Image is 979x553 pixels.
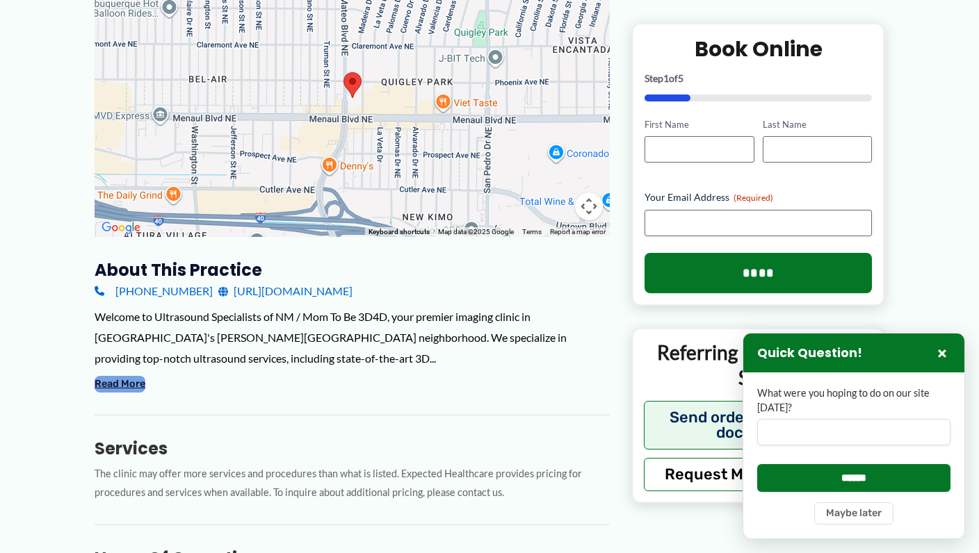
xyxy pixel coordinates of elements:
label: What were you hoping to do on our site [DATE]? [757,386,950,415]
span: 1 [663,72,669,83]
label: First Name [645,117,754,131]
button: Read More [95,376,145,393]
a: [PHONE_NUMBER] [95,281,213,302]
button: Map camera controls [575,192,603,220]
img: Google [98,219,144,237]
span: (Required) [734,192,773,203]
p: Step of [645,73,872,83]
a: [URL][DOMAIN_NAME] [218,281,353,302]
span: Map data ©2025 Google [438,228,514,236]
span: 5 [678,72,683,83]
p: Referring Providers and Staff [644,340,873,390]
div: Welcome to Ultrasound Specialists of NM / Mom To Be 3D4D, your premier imaging clinic in [GEOGRAP... [95,306,610,368]
p: The clinic may offer more services and procedures than what is listed. Expected Healthcare provid... [95,465,610,502]
label: Your Email Address [645,190,872,204]
button: Close [934,345,950,361]
button: Maybe later [814,502,893,525]
h3: Quick Question! [757,345,862,361]
button: Keyboard shortcuts [369,227,430,237]
h3: About this practice [95,259,610,281]
h3: Services [95,438,610,459]
a: Report a map error [550,228,606,236]
label: Last Name [763,117,872,131]
button: Request Medical Records [644,457,873,490]
button: Send orders and clinical documents [644,400,873,449]
h2: Book Online [645,35,872,62]
a: Terms (opens in new tab) [522,228,542,236]
a: Open this area in Google Maps (opens a new window) [98,219,144,237]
